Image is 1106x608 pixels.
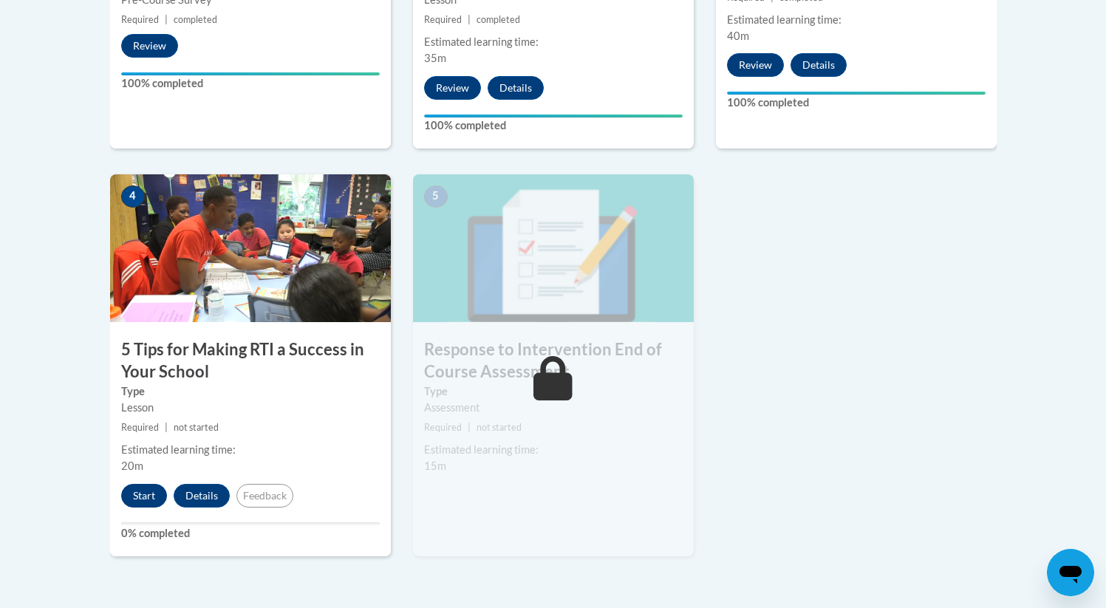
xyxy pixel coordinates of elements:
[424,422,462,433] span: Required
[424,76,481,100] button: Review
[121,422,159,433] span: Required
[121,185,145,208] span: 4
[121,400,380,416] div: Lesson
[121,383,380,400] label: Type
[424,52,446,64] span: 35m
[424,400,683,416] div: Assessment
[477,422,522,433] span: not started
[413,338,694,384] h3: Response to Intervention End of Course Assessment
[727,12,986,28] div: Estimated learning time:
[121,442,380,458] div: Estimated learning time:
[1047,549,1094,596] iframe: Button to launch messaging window
[477,14,520,25] span: completed
[121,34,178,58] button: Review
[121,75,380,92] label: 100% completed
[121,72,380,75] div: Your progress
[165,422,168,433] span: |
[424,117,683,134] label: 100% completed
[110,338,391,384] h3: 5 Tips for Making RTI a Success in Your School
[727,92,986,95] div: Your progress
[174,484,230,508] button: Details
[165,14,168,25] span: |
[110,174,391,322] img: Course Image
[727,30,749,42] span: 40m
[121,484,167,508] button: Start
[121,525,380,542] label: 0% completed
[236,484,293,508] button: Feedback
[174,14,217,25] span: completed
[424,34,683,50] div: Estimated learning time:
[488,76,544,100] button: Details
[468,14,471,25] span: |
[424,115,683,117] div: Your progress
[727,53,784,77] button: Review
[424,185,448,208] span: 5
[424,14,462,25] span: Required
[791,53,847,77] button: Details
[174,422,219,433] span: not started
[424,460,446,472] span: 15m
[121,460,143,472] span: 20m
[121,14,159,25] span: Required
[424,442,683,458] div: Estimated learning time:
[424,383,683,400] label: Type
[727,95,986,111] label: 100% completed
[413,174,694,322] img: Course Image
[468,422,471,433] span: |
